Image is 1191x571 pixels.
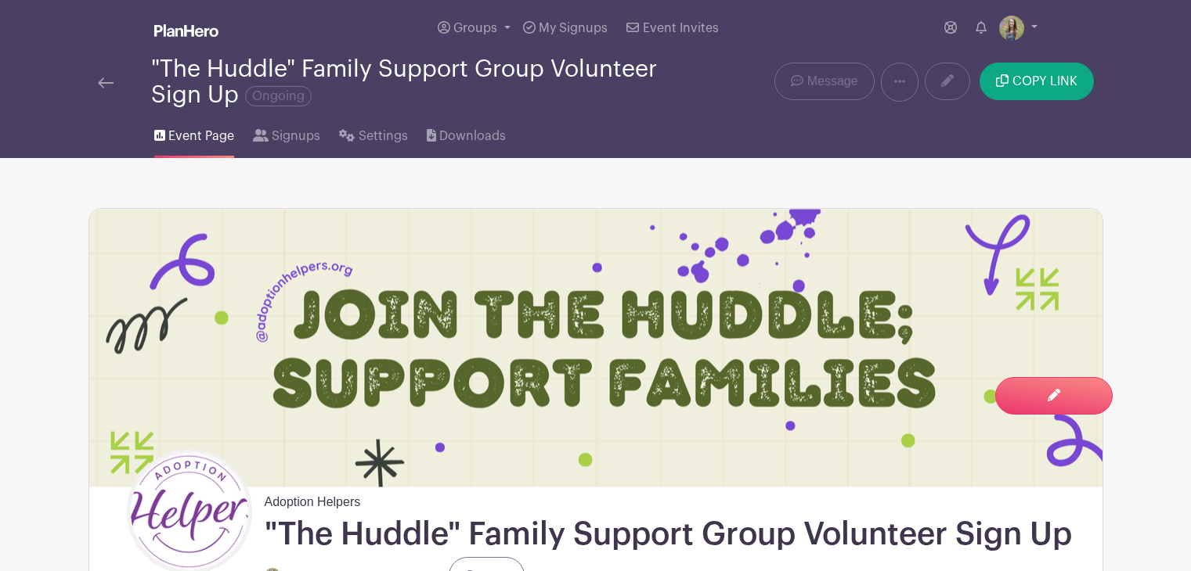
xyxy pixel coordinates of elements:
[168,127,234,145] span: Event Page
[253,108,320,158] a: Signups
[151,56,659,108] div: "The Huddle" Family Support Group Volunteer Sign Up
[339,108,407,158] a: Settings
[154,24,218,37] img: logo_white-6c42ec7e38ccf1d336a20a19083b03d10ae64f83f12c07503d8b9e83406b4c7d.svg
[999,16,1024,41] img: IMG_0582.jpg
[807,72,858,91] span: Message
[539,22,608,34] span: My Signups
[1012,75,1077,88] span: COPY LINK
[427,108,506,158] a: Downloads
[359,127,408,145] span: Settings
[265,515,1072,554] h1: "The Huddle" Family Support Group Volunteer Sign Up
[265,487,361,512] span: Adoption Helpers
[980,63,1093,100] button: COPY LINK
[643,22,719,34] span: Event Invites
[453,22,497,34] span: Groups
[131,453,248,570] img: AH%20Logo%20Smile-Flat-RBG%20(1).jpg
[774,63,874,100] a: Message
[245,86,312,106] span: Ongoing
[89,209,1103,487] img: event_banner_8604.png
[439,127,506,145] span: Downloads
[154,108,234,158] a: Event Page
[272,127,320,145] span: Signups
[98,77,114,88] img: back-arrow-29a5d9b10d5bd6ae65dc969a981735edf675c4d7a1fe02e03b50dbd4ba3cdb55.svg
